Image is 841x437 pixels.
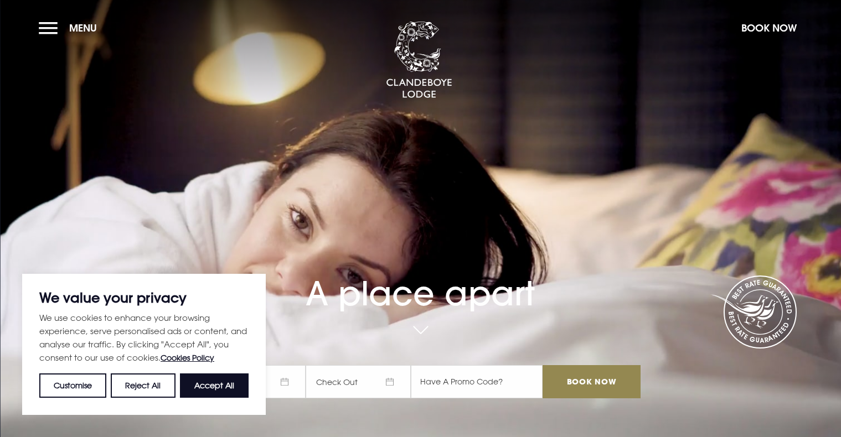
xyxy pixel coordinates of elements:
span: Menu [69,22,97,34]
a: Cookies Policy [161,353,214,362]
button: Accept All [180,373,249,398]
input: Book Now [543,365,640,398]
span: Check Out [306,365,411,398]
h1: A place apart [200,247,640,313]
div: We value your privacy [22,274,266,415]
p: We use cookies to enhance your browsing experience, serve personalised ads or content, and analys... [39,311,249,365]
button: Reject All [111,373,175,398]
button: Menu [39,16,102,40]
button: Customise [39,373,106,398]
p: We value your privacy [39,291,249,304]
img: Clandeboye Lodge [386,22,452,99]
button: Book Now [736,16,802,40]
input: Have A Promo Code? [411,365,543,398]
